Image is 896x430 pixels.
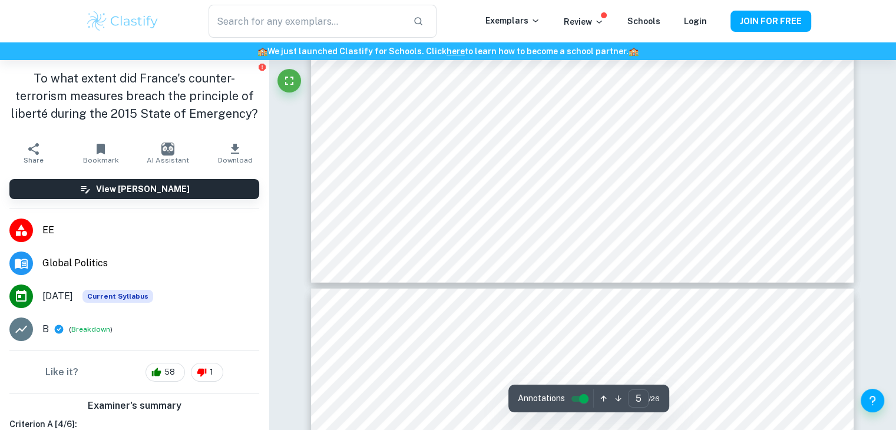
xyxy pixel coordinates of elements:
[69,324,113,335] span: ( )
[42,289,73,303] span: [DATE]
[5,399,264,413] h6: Examiner's summary
[42,322,49,336] p: B
[67,137,134,170] button: Bookmark
[9,70,259,123] h1: To what extent did France's counter-terrorism measures breach the principle of liberté during the...
[564,15,604,28] p: Review
[203,366,220,378] span: 1
[158,366,181,378] span: 58
[518,392,565,405] span: Annotations
[45,365,78,379] h6: Like it?
[191,363,223,382] div: 1
[146,363,185,382] div: 58
[447,47,465,56] a: here
[277,69,301,92] button: Fullscreen
[257,47,267,56] span: 🏫
[627,16,660,26] a: Schools
[9,179,259,199] button: View [PERSON_NAME]
[684,16,707,26] a: Login
[218,156,253,164] span: Download
[209,5,403,38] input: Search for any exemplars...
[42,223,259,237] span: EE
[71,324,110,335] button: Breakdown
[730,11,811,32] button: JOIN FOR FREE
[24,156,44,164] span: Share
[485,14,540,27] p: Exemplars
[82,290,153,303] div: This exemplar is based on the current syllabus. Feel free to refer to it for inspiration/ideas wh...
[2,45,894,58] h6: We just launched Clastify for Schools. Click to learn how to become a school partner.
[649,393,660,404] span: / 26
[147,156,189,164] span: AI Assistant
[96,183,190,196] h6: View [PERSON_NAME]
[82,290,153,303] span: Current Syllabus
[85,9,160,33] img: Clastify logo
[257,62,266,71] button: Report issue
[42,256,259,270] span: Global Politics
[629,47,639,56] span: 🏫
[83,156,119,164] span: Bookmark
[134,137,201,170] button: AI Assistant
[201,137,269,170] button: Download
[861,389,884,412] button: Help and Feedback
[161,143,174,156] img: AI Assistant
